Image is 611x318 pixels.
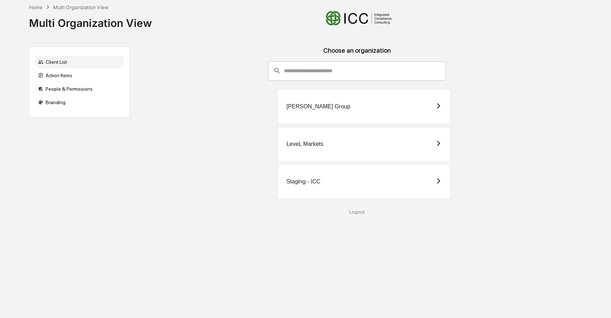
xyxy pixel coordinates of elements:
div: [PERSON_NAME] Group [286,103,350,110]
div: LeveL Markets [286,141,323,147]
div: Multi Organization View [53,4,108,10]
div: Multi Organization View [29,11,152,29]
div: Logout [135,209,579,215]
img: Integrated Compliance Consulting [323,7,394,28]
div: consultant-dashboard__filter-organizations-search-bar [268,61,446,80]
div: Client List [35,56,124,68]
div: Staging - ICC [286,178,320,185]
div: People & Permissions [35,83,124,95]
div: Action Items [35,69,124,82]
div: Choose an organization [135,47,579,61]
div: Home [29,4,42,10]
div: Branding [35,96,124,109]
